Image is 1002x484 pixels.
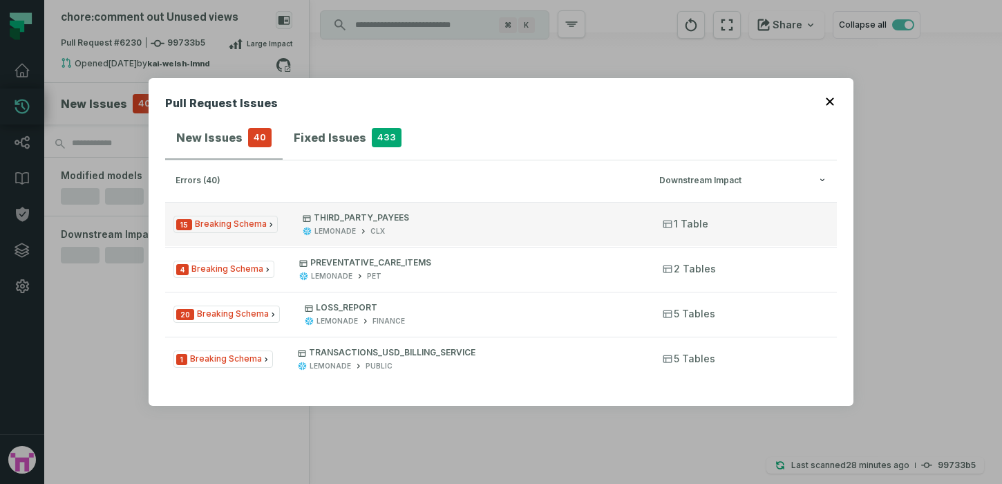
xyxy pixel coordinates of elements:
[305,302,638,313] p: LOSS_REPORT
[176,129,243,146] h4: New Issues
[176,219,192,230] span: Severity
[173,216,278,233] span: Issue Type
[248,128,272,147] span: 40
[659,176,826,186] div: Downstream Impact
[173,351,273,368] span: Issue Type
[310,361,351,371] div: LEMONADE
[294,129,366,146] h4: Fixed Issues
[165,337,837,381] button: Issue TypeTRANSACTIONS_USD_BILLING_SERVICELEMONADEPUBLIC5 Tables
[303,212,638,223] p: THIRD_PARTY_PAYEES
[372,316,405,326] div: FINANCE
[176,176,826,186] button: errors (40)Downstream Impact
[316,316,358,326] div: LEMONADE
[663,217,708,231] span: 1 Table
[165,247,837,291] button: Issue TypePREVENTATIVE_CARE_ITEMSLEMONADEPET2 Tables
[165,95,278,117] h2: Pull Request Issues
[366,361,393,371] div: PUBLIC
[176,176,651,186] div: errors (40)
[370,226,385,236] div: CLX
[314,226,356,236] div: LEMONADE
[299,257,638,268] p: PREVENTATIVE_CARE_ITEMS
[311,271,352,281] div: LEMONADE
[173,261,274,278] span: Issue Type
[663,262,716,276] span: 2 Tables
[663,307,715,321] span: 5 Tables
[176,354,187,365] span: Severity
[372,128,401,147] span: 433
[165,292,837,336] button: Issue TypeLOSS_REPORTLEMONADEFINANCE5 Tables
[367,271,381,281] div: PET
[298,347,638,358] p: TRANSACTIONS_USD_BILLING_SERVICE
[176,264,189,275] span: Severity
[173,306,280,323] span: Issue Type
[165,202,837,246] button: Issue TypeTHIRD_PARTY_PAYEESLEMONADECLX1 Table
[165,202,837,389] div: errors (40)Downstream Impact
[663,352,715,366] span: 5 Tables
[176,309,194,320] span: Severity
